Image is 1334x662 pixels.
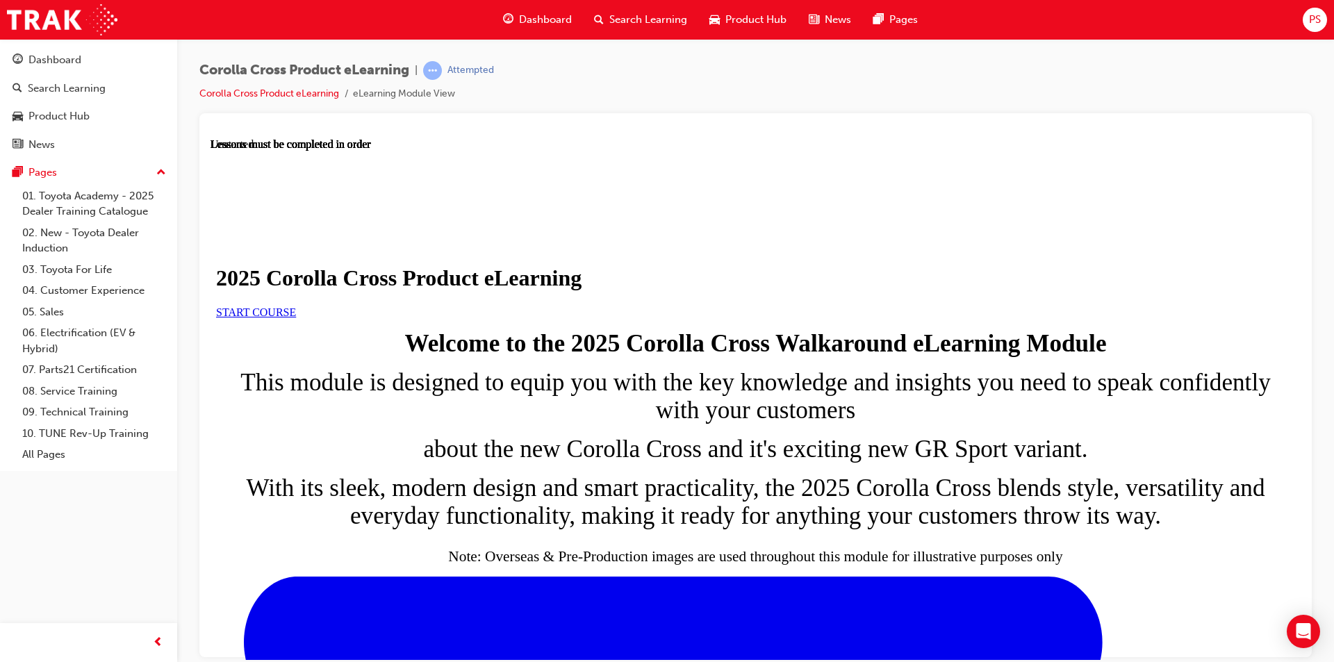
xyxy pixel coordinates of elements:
a: Product Hub [6,104,172,129]
sub: Note: Overseas & Pre-Production images are used throughout this module for illustrative purposes ... [238,410,852,427]
span: car-icon [13,110,23,123]
button: PS [1303,8,1327,32]
div: Attempted [447,64,494,77]
a: Corolla Cross Product eLearning [199,88,339,99]
a: News [6,132,172,158]
a: 06. Electrification (EV & Hybrid) [17,322,172,359]
a: 04. Customer Experience [17,280,172,301]
a: All Pages [17,444,172,465]
div: Product Hub [28,108,90,124]
a: car-iconProduct Hub [698,6,798,34]
button: Pages [6,160,172,185]
span: search-icon [594,11,604,28]
span: With its sleek, modern design and smart practicality, the 2025 Corolla Cross blends style, versat... [35,336,1054,391]
span: Dashboard [519,12,572,28]
a: 10. TUNE Rev-Up Training [17,423,172,445]
a: Dashboard [6,47,172,73]
span: pages-icon [13,167,23,179]
div: Dashboard [28,52,81,68]
a: 07. Parts21 Certification [17,359,172,381]
span: Pages [889,12,918,28]
a: news-iconNews [798,6,862,34]
a: pages-iconPages [862,6,929,34]
span: Search Learning [609,12,687,28]
span: car-icon [709,11,720,28]
span: guage-icon [503,11,513,28]
a: 08. Service Training [17,381,172,402]
span: up-icon [156,164,166,182]
button: DashboardSearch LearningProduct HubNews [6,44,172,160]
a: 09. Technical Training [17,402,172,423]
span: prev-icon [153,634,163,652]
a: guage-iconDashboard [492,6,583,34]
div: Open Intercom Messenger [1287,615,1320,648]
div: Search Learning [28,81,106,97]
a: 01. Toyota Academy - 2025 Dealer Training Catalogue [17,185,172,222]
span: | [415,63,418,78]
span: news-icon [13,139,23,151]
h1: 2025 Corolla Cross Product eLearning [6,127,1085,153]
strong: Welcome to the 2025 Corolla Cross Walkaround eLearning Module [194,192,896,219]
span: learningRecordVerb_ATTEMPT-icon [423,61,442,80]
span: about the new Corolla Cross and it's exciting new GR Sport variant. [213,297,877,324]
span: pages-icon [873,11,884,28]
span: search-icon [13,83,22,95]
span: Corolla Cross Product eLearning [199,63,409,78]
span: PS [1309,12,1321,28]
img: Trak [7,4,117,35]
span: Product Hub [725,12,787,28]
a: Search Learning [6,76,172,101]
a: 03. Toyota For Life [17,259,172,281]
div: Pages [28,165,57,181]
span: guage-icon [13,54,23,67]
span: This module is designed to equip you with the key knowledge and insights you need to speak confid... [30,231,1060,286]
span: news-icon [809,11,819,28]
li: eLearning Module View [353,86,455,102]
span: News [825,12,851,28]
div: News [28,137,55,153]
a: search-iconSearch Learning [583,6,698,34]
a: 05. Sales [17,301,172,323]
a: 02. New - Toyota Dealer Induction [17,222,172,259]
a: START COURSE [6,168,85,180]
